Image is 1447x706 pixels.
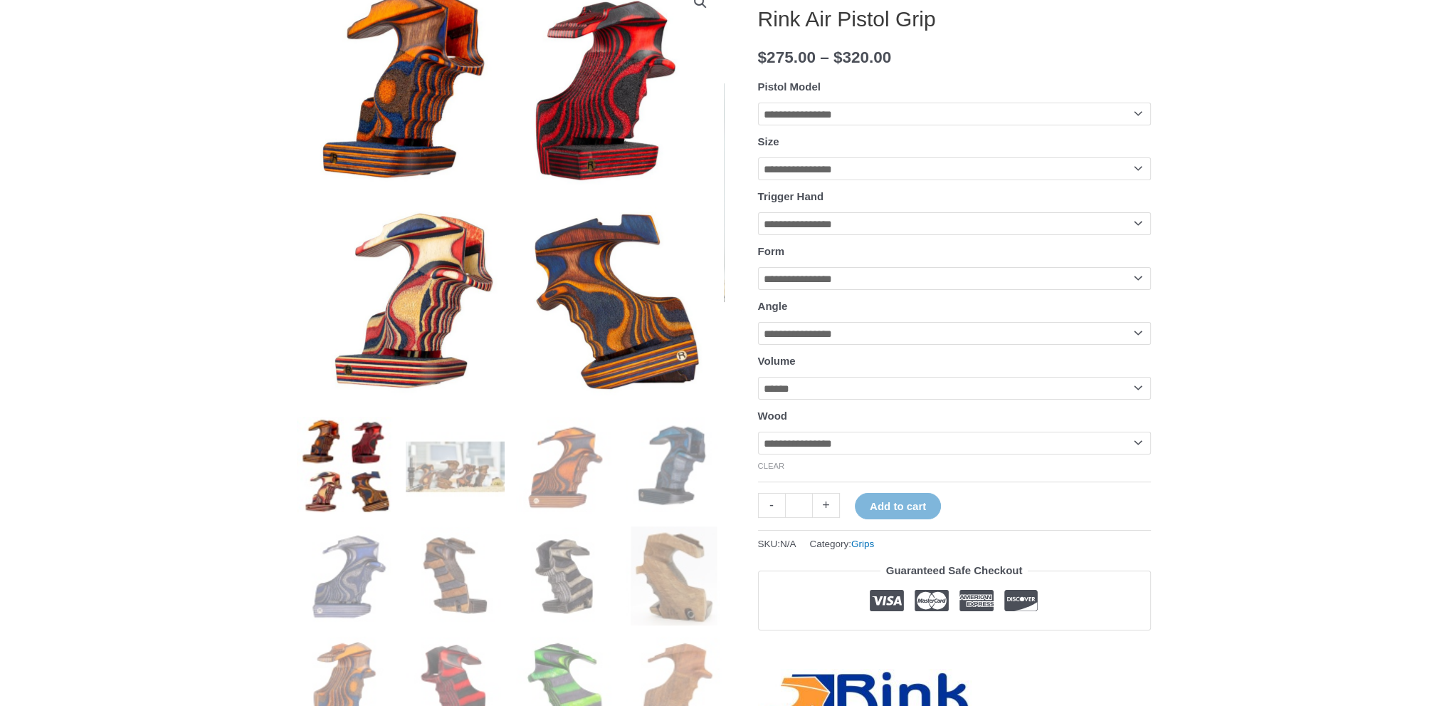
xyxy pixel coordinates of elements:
[833,48,843,66] span: $
[758,48,816,66] bdi: 275.00
[785,493,813,518] input: Product quantity
[758,190,824,202] label: Trigger Hand
[758,462,785,470] a: Clear options
[880,561,1028,581] legend: Guaranteed Safe Checkout
[809,535,874,553] span: Category:
[297,417,396,516] img: Rink Air Pistol Grip
[820,48,829,66] span: –
[625,417,724,516] img: Rink Air Pistol Grip - Image 4
[758,245,785,257] label: Form
[758,355,796,367] label: Volume
[406,417,505,516] img: Rink Air Pistol Grip - Image 2
[780,539,796,549] span: N/A
[297,526,396,625] img: Rink Air Pistol Grip - Image 5
[855,493,941,519] button: Add to cart
[758,535,796,553] span: SKU:
[851,539,874,549] a: Grips
[758,493,785,518] a: -
[758,48,767,66] span: $
[515,417,614,516] img: Rink Air Pistol Grip - Image 3
[758,6,1151,32] h1: Rink Air Pistol Grip
[813,493,840,518] a: +
[758,300,788,312] label: Angle
[758,410,787,422] label: Wood
[758,135,779,147] label: Size
[625,526,724,625] img: Rink Air Pistol Grip - Image 8
[406,526,505,625] img: Rink Air Pistol Grip - Image 6
[758,641,1151,658] iframe: Customer reviews powered by Trustpilot
[833,48,891,66] bdi: 320.00
[515,526,614,625] img: Rink Air Pistol Grip - Image 7
[758,81,821,93] label: Pistol Model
